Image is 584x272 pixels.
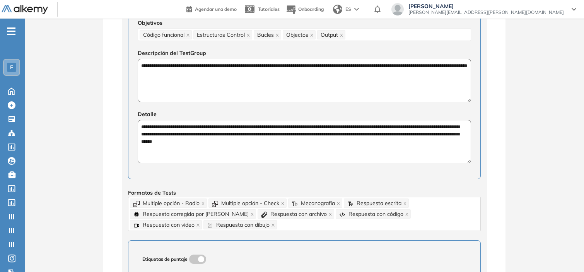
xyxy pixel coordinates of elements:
[310,33,314,37] span: close
[271,223,275,228] span: close
[193,30,252,39] span: Estructuras Control
[283,30,316,39] span: Objectos
[186,33,190,37] span: close
[286,31,308,39] span: Objectos
[347,199,401,207] span: Respuesta escrita
[298,6,324,12] span: Onboarding
[261,210,327,218] span: Respuesta con archivo
[286,1,324,18] button: Onboarding
[336,202,340,206] span: close
[133,221,195,229] span: Respuesta con video
[321,31,338,39] span: Output
[408,9,564,15] span: [PERSON_NAME][EMAIL_ADDRESS][PERSON_NAME][DOMAIN_NAME]
[408,3,564,9] span: [PERSON_NAME]
[128,189,176,196] span: Formatos de Tests
[212,199,279,207] span: Multiple opción - Check
[345,6,351,13] span: ES
[246,33,250,37] span: close
[275,33,279,37] span: close
[212,201,218,207] img: Format test logo
[133,201,140,207] img: Format test logo
[138,49,471,57] span: Descripción del TestGroup
[7,31,15,32] i: -
[339,212,345,218] img: Format test logo
[195,6,237,12] span: Agendar una demo
[186,4,237,13] a: Agendar una demo
[340,33,343,37] span: close
[347,201,353,207] img: Format test logo
[196,223,200,228] span: close
[201,202,205,206] span: close
[207,221,270,229] span: Respuesta con dibujo
[10,64,13,70] span: F
[2,5,48,15] img: Logo
[207,222,213,229] img: Format test logo
[317,30,345,39] span: Output
[197,31,245,39] span: Estructuras Control
[142,256,188,262] span: Etiquetas de puntaje
[281,202,285,206] span: close
[143,31,184,39] span: Código funcional
[405,212,409,217] span: close
[354,8,359,11] img: arrow
[133,222,140,229] img: Format test logo
[403,202,407,206] span: close
[133,199,200,207] span: Multiple opción - Radio
[292,199,335,207] span: Mecanografía
[138,110,471,118] span: Detalle
[138,19,162,27] span: Objetivos
[133,210,249,218] span: Respuesta corregida por [PERSON_NAME]
[328,212,332,217] span: close
[261,212,267,218] img: Format test logo
[339,210,403,218] span: Respuesta con código
[333,5,342,14] img: world
[254,30,281,39] span: Bucles
[140,30,192,39] span: Código funcional
[257,31,274,39] span: Bucles
[258,6,280,12] span: Tutoriales
[292,201,298,207] img: Format test logo
[250,212,254,217] span: close
[133,212,140,218] img: Format test logo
